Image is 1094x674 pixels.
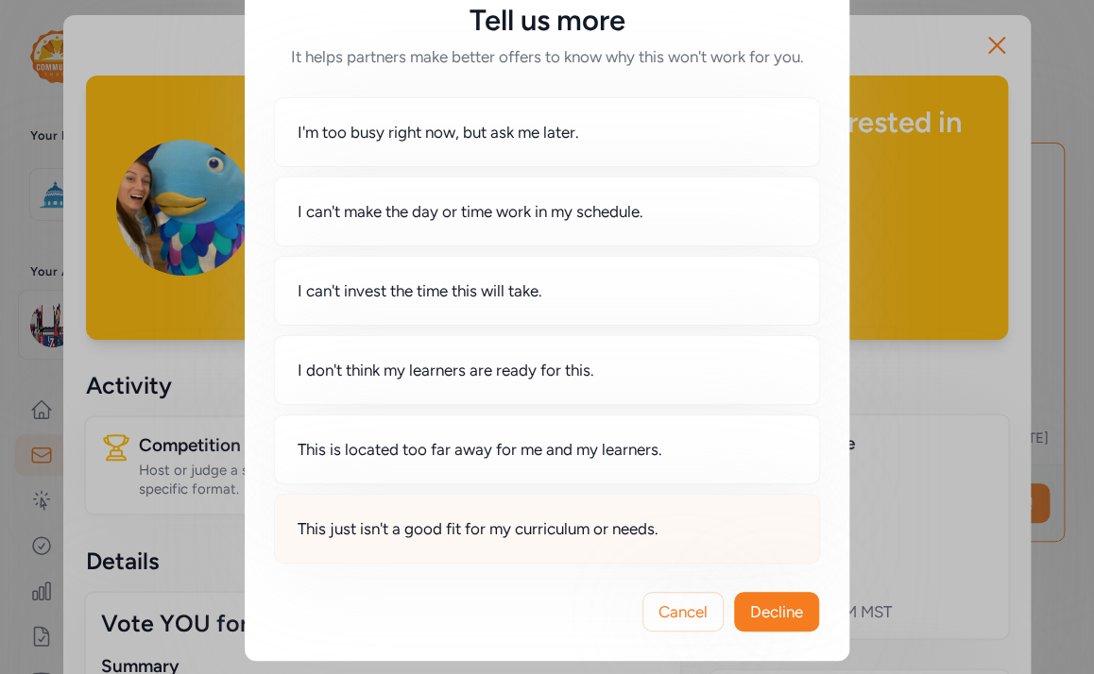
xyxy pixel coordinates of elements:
[734,592,819,632] button: Decline
[298,200,643,223] span: I can't make the day or time work in my schedule.
[298,121,579,143] span: I'm too busy right now, but ask me later.
[298,438,662,461] span: This is located too far away for me and my learners.
[750,600,803,623] span: Decline
[298,517,658,540] span: This just isn't a good fit for my curriculum or needs.
[275,45,819,68] h6: It helps partners make better offers to know why this won't work for you.
[658,600,708,623] span: Cancel
[298,359,594,381] span: I don't think my learners are ready for this.
[275,4,819,38] h5: Tell us more
[298,279,542,302] span: I can't invest the time this will take.
[642,592,724,632] button: Cancel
